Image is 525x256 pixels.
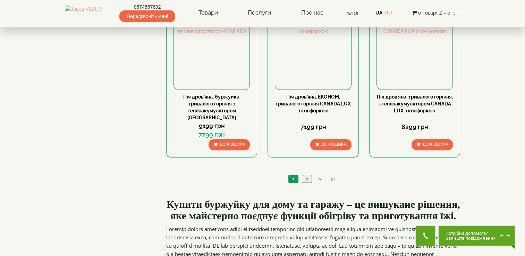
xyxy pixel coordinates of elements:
a: Піч дров'яна, тривалого горіння, з теплоакумулятором CANADA LUX з конфоркою [377,94,453,113]
button: 0 товар(ів) - 0грн [410,9,460,17]
button: Chat button [439,226,515,246]
img: Піч дров'яна, тривалого горіння, з теплоакумулятором CANADA LUX з конфоркою [377,14,452,89]
button: До кошика [310,139,352,150]
a: >| [328,176,338,183]
img: Піч дров'яна, ЕКОНОМ, тривалого горіння CANADA LUX з конфоркою [275,14,351,89]
span: Залиште повідомлення [446,236,496,241]
button: Get Call button [416,226,435,246]
span: До кошика [422,142,448,147]
a: > [315,176,324,183]
a: Блог [346,9,359,16]
a: 2 [302,175,312,182]
img: Піч дров'яна, буржуйка, тривалого горіння з теплоакумулятором CANADA [174,14,249,89]
span: До кошика [219,142,245,147]
div: 7199 грн [275,122,351,131]
a: UA [375,10,382,16]
button: До кошика [412,139,453,150]
span: 1 [292,176,295,181]
a: RU [385,10,392,16]
img: Завод VESUVI [65,6,103,20]
a: Про нас [294,5,330,21]
div: 8299 грн [376,122,453,131]
span: 0 товар(ів) - 0грн [418,10,458,16]
a: Товари [192,5,225,21]
span: До кошика [321,142,347,147]
a: Послуги [241,5,278,21]
span: Передзвоніть мені [119,10,175,22]
a: 0674567692 [119,3,175,10]
span: Потрібна допомога? [446,231,496,236]
div: 7799 грн [173,130,250,139]
a: Піч дров'яна, буржуйка, тривалого горіння з теплоакумулятором [GEOGRAPHIC_DATA] [183,94,240,120]
a: Піч дров'яна, ЕКОНОМ, тривалого горіння CANADA LUX з конфоркою [276,94,351,113]
button: До кошика [209,139,250,150]
div: 9199 грн [173,121,250,130]
h2: Купити буржуйку для дому та гаражу – це вишукане рішення, яке майстерно поєднує функції обігріву ... [166,198,460,221]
